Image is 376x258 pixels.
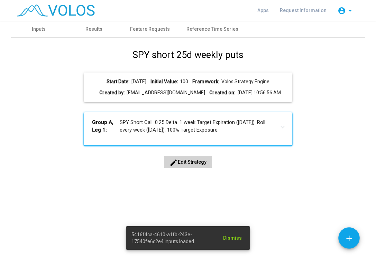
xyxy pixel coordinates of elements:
[92,118,120,134] b: Group A, Leg 1:
[84,112,292,140] mat-expansion-panel-header: Group A, Leg 1:SPY Short Call. 0.25 Delta. 1 week Target Expiration ([DATE]). Roll every week ([D...
[164,156,212,168] button: Edit Strategy
[252,4,274,17] a: Apps
[169,159,178,167] mat-icon: edit
[92,118,275,134] mat-panel-title: SPY Short Call. 0.25 Delta. 1 week Target Expiration ([DATE]). Roll every week ([DATE]). 100% Tar...
[169,159,207,165] span: Edit Strategy
[186,26,238,33] div: Reference Time Series
[192,78,220,85] b: Framework:
[84,140,292,145] div: Group A, Leg 1:SPY Short Call. 0.25 Delta. 1 week Target Expiration ([DATE]). Roll every week ([D...
[257,8,269,13] span: Apps
[345,234,354,243] mat-icon: add
[274,4,332,17] a: Request Information
[338,7,346,15] mat-icon: account_circle
[89,78,286,85] div: [DATE] 100 Volos Strategy Engine
[107,78,130,85] b: Start Date:
[132,48,244,62] h1: SPY short 25d weekly puts
[131,231,215,245] span: 5416f4ca-4610-a1fb-243e-17540fe6c2e4 inputs loaded
[280,8,327,13] span: Request Information
[130,26,170,33] div: Feature Requests
[209,89,236,96] b: Created on:
[223,235,242,241] span: Dismiss
[99,89,125,96] b: Created by:
[338,227,360,249] button: Add icon
[32,26,46,33] div: Inputs
[346,7,354,15] mat-icon: arrow_drop_down
[89,89,286,96] div: [EMAIL_ADDRESS][DOMAIN_NAME] [DATE] 10:56:56 AM
[150,78,178,85] b: Initial Value:
[85,26,102,33] div: Results
[218,232,247,244] button: Dismiss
